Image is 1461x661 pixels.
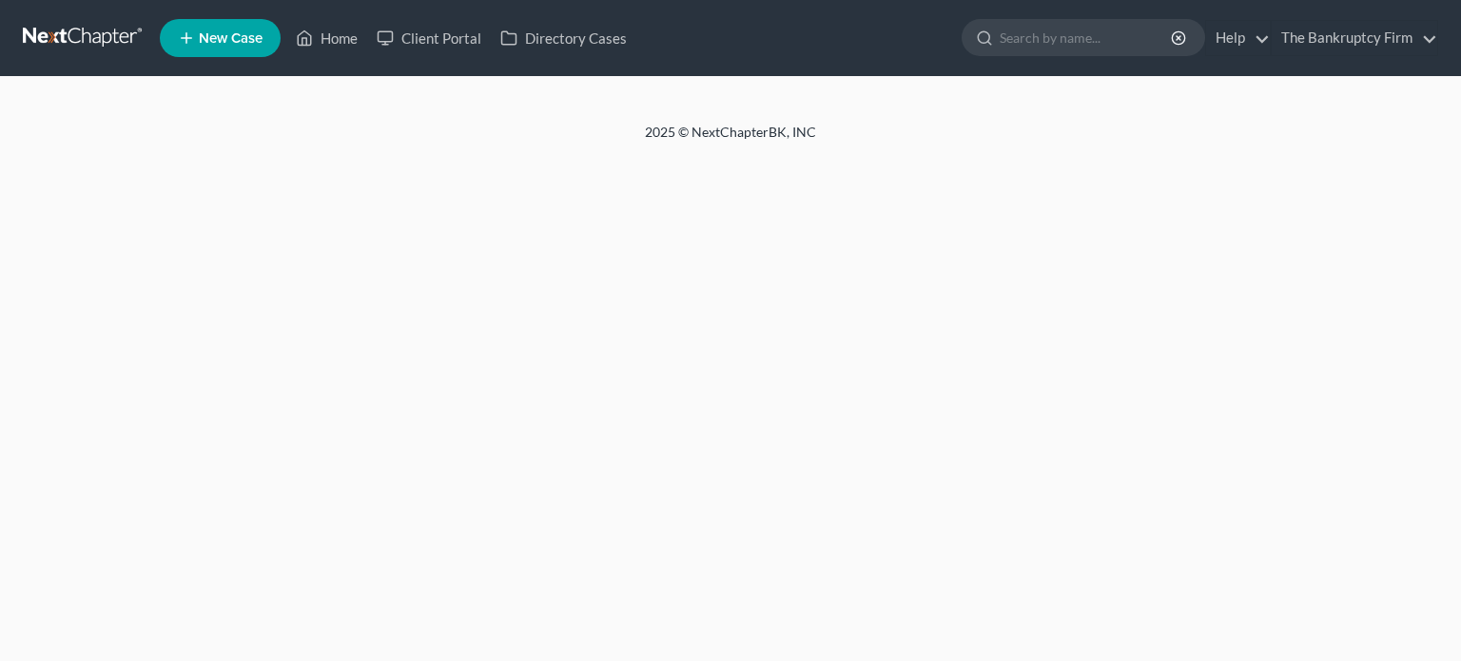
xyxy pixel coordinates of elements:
span: New Case [199,31,263,46]
a: The Bankruptcy Firm [1272,21,1437,55]
a: Directory Cases [491,21,636,55]
a: Help [1206,21,1270,55]
div: 2025 © NextChapterBK, INC [188,123,1273,157]
a: Home [286,21,367,55]
a: Client Portal [367,21,491,55]
input: Search by name... [1000,20,1174,55]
